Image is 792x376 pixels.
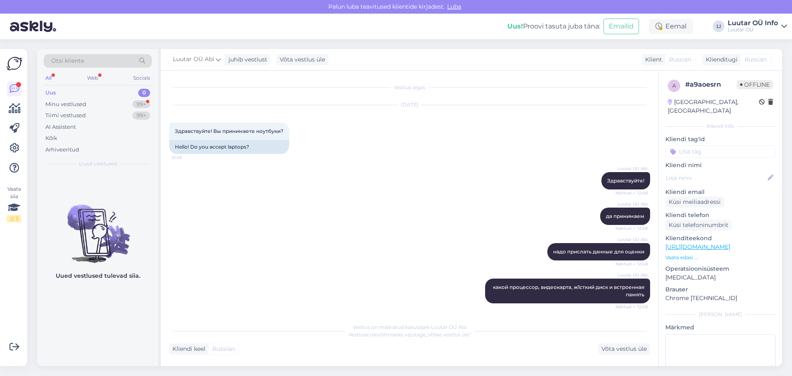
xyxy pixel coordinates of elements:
[649,19,693,34] div: Eemal
[665,243,730,251] a: [URL][DOMAIN_NAME]
[665,135,775,144] p: Kliendi tag'id
[173,55,214,64] span: Luutar OÜ Abi
[617,166,648,172] span: Luutar OÜ Abi
[169,345,205,353] div: Kliendi keel
[665,254,775,261] p: Vaata edasi ...
[728,20,778,26] div: Luutar OÜ Info
[607,177,644,184] span: Здравствуйте!
[665,188,775,196] p: Kliendi email
[665,234,775,243] p: Klienditeekond
[665,265,775,273] p: Operatsioonisüsteem
[615,304,648,310] span: Nähtud ✓ 12:49
[606,213,644,219] span: да принимаем
[617,236,648,243] span: Luutar OÜ Abi
[44,73,53,83] div: All
[445,3,464,10] span: Luba
[603,19,639,34] button: Emailid
[45,123,76,131] div: AI Assistent
[665,311,775,318] div: [PERSON_NAME]
[212,345,235,353] span: Russian
[7,56,22,71] img: Askly Logo
[666,173,766,182] input: Lisa nimi
[665,323,775,332] p: Märkmed
[507,21,600,31] div: Proovi tasuta juba täna:
[615,190,648,196] span: Nähtud ✓ 12:48
[598,343,650,355] div: Võta vestlus üle
[426,331,471,338] i: „Võtke vestlus üle”
[617,272,648,278] span: Luutar OÜ Abi
[553,248,644,255] span: надо прислать данные для оценки
[169,140,289,154] div: Hello! Do you accept laptops?
[45,134,57,142] div: Kõik
[728,20,787,33] a: Luutar OÜ InfoLuutar OÜ
[713,21,724,32] div: LI
[617,201,648,207] span: Luutar OÜ Abi
[7,185,21,222] div: Vaata siia
[737,80,773,89] span: Offline
[172,154,203,161] span: 12:45
[45,100,86,109] div: Minu vestlused
[132,111,150,120] div: 99+
[132,100,150,109] div: 99+
[169,84,650,91] div: Vestlus algas
[79,160,117,168] span: Uued vestlused
[642,55,662,64] div: Klient
[665,220,732,231] div: Küsi telefoninumbrit
[615,261,648,267] span: Nähtud ✓ 12:48
[45,89,56,97] div: Uus
[665,294,775,303] p: Chrome [TECHNICAL_ID]
[51,57,84,65] span: Otsi kliente
[665,161,775,170] p: Kliendi nimi
[138,89,150,97] div: 0
[507,22,523,30] b: Uus!
[37,190,158,264] img: No chats
[276,54,328,65] div: Võta vestlus üle
[353,324,467,330] span: Vestlus on määratud kasutajale Luutar OÜ Abi
[665,273,775,282] p: [MEDICAL_DATA]
[702,55,738,64] div: Klienditugi
[493,284,646,298] span: какой процессор, видеокарта, ж1сткий диск и встроенная память
[665,211,775,220] p: Kliendi telefon
[175,128,283,134] span: Здравствуйте! Вы принимаете ноутбуки?
[665,123,775,130] div: Kliendi info
[45,146,79,154] div: Arhiveeritud
[669,55,691,64] span: Russian
[169,101,650,109] div: [DATE]
[85,73,100,83] div: Web
[132,73,152,83] div: Socials
[665,145,775,158] input: Lisa tag
[615,225,648,232] span: Nähtud ✓ 12:48
[685,80,737,90] div: # a9aoesrn
[665,196,724,208] div: Küsi meiliaadressi
[665,285,775,294] p: Brauser
[7,215,21,222] div: 2 / 3
[349,331,471,338] span: Vestluse ülevõtmiseks vajutage
[225,55,267,64] div: juhib vestlust
[56,272,140,280] p: Uued vestlused tulevad siia.
[45,111,86,120] div: Tiimi vestlused
[668,98,759,115] div: [GEOGRAPHIC_DATA], [GEOGRAPHIC_DATA]
[672,83,676,89] span: a
[745,55,767,64] span: Russian
[728,26,778,33] div: Luutar OÜ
